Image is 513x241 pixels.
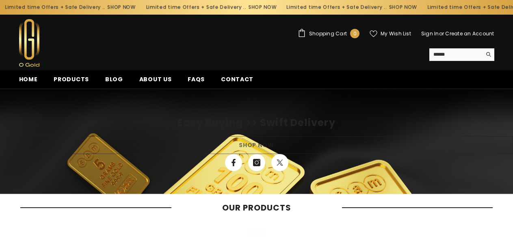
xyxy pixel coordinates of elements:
a: FAQs [180,75,213,89]
a: Products [45,75,97,89]
a: View All [247,228,266,234]
span: My Wish List [381,31,411,36]
div: Limited time Offers + Safe Delivery .. [141,1,282,14]
a: SHOP NOW [389,3,418,12]
span: Contact [221,75,253,83]
img: Ogold Shop [19,19,39,67]
span: 0 [353,29,357,38]
a: Shopping Cart [298,29,359,38]
a: About us [131,75,180,89]
a: Home [11,75,46,89]
button: Search [482,48,494,61]
summary: Search [429,48,494,61]
span: FAQs [188,75,205,83]
span: Shopping Cart [309,31,347,36]
a: Create an Account [445,30,494,37]
span: Products [54,75,89,83]
span: About us [139,75,172,83]
a: Sign In [421,30,439,37]
span: or [439,30,444,37]
a: Contact [213,75,262,89]
div: Limited time Offers + Safe Delivery .. [281,1,422,14]
a: My Wish List [370,30,411,37]
span: Blog [105,75,123,83]
a: Blog [97,75,131,89]
span: Home [19,75,38,83]
span: Our Products [171,203,342,213]
a: SHOP NOW [248,3,277,12]
a: SHOP NOW [107,3,136,12]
